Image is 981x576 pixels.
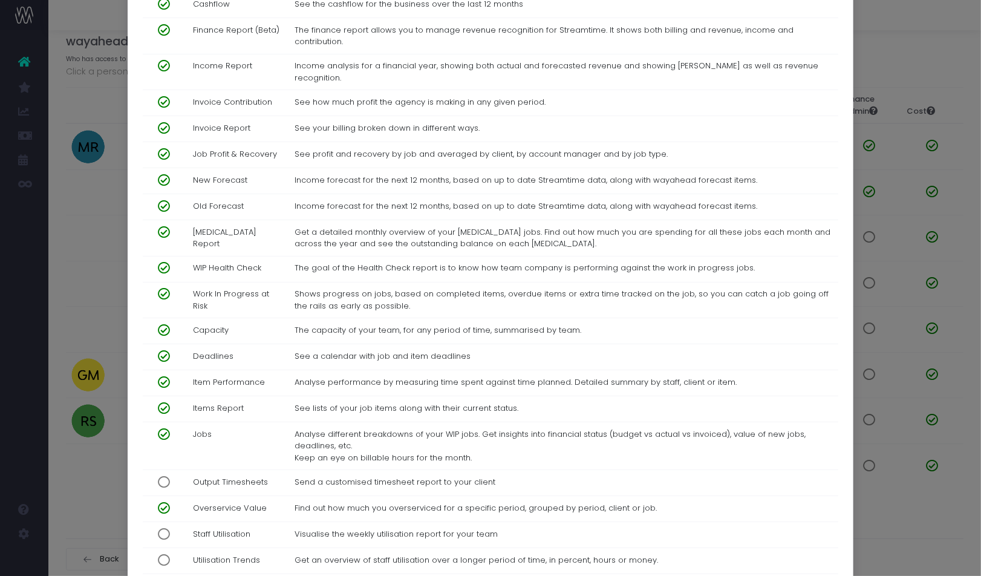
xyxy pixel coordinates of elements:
[288,422,838,470] td: Analyse different breakdowns of your WIP jobs. Get insights into financial status (budget vs actu...
[288,370,838,396] td: Analyse performance by measuring time spent against time planned. Detailed summary by staff, clie...
[187,318,289,344] td: Capacity
[288,168,838,194] td: Income forecast for the next 12 months, based on up to date Streamtime data, along with wayahead ...
[288,548,838,574] td: Get an overview of staff utilisation over a longer period of time, in percent, hours or money.
[187,116,289,142] td: Invoice Report
[187,496,289,522] td: Overservice Value
[187,344,289,370] td: Deadlines
[288,522,838,548] td: Visualise the weekly utilisation report for your team
[288,344,838,370] td: See a calendar with job and item deadlines
[187,370,289,396] td: Item Performance
[187,168,289,194] td: New Forecast
[288,116,838,142] td: See your billing broken down in different ways.
[187,220,289,257] td: [MEDICAL_DATA] Report
[187,194,289,220] td: Old Forecast
[288,496,838,522] td: Find out how much you overserviced for a specific period, grouped by period, client or job.
[187,256,289,282] td: WIP Health Check
[187,422,289,470] td: Jobs
[187,282,289,318] td: Work In Progress at Risk
[288,54,838,90] td: Income analysis for a financial year, showing both actual and forecasted revenue and showing [PER...
[187,548,289,574] td: Utilisation Trends
[187,54,289,90] td: Income Report
[288,90,838,116] td: See how much profit the agency is making in any given period.
[187,522,289,548] td: Staff Utilisation
[288,256,838,282] td: The goal of the Health Check report is to know how team company is performing against the work in...
[288,282,838,318] td: Shows progress on jobs, based on completed items, overdue items or extra time tracked on the job,...
[187,396,289,422] td: Items Report
[187,18,289,54] td: Finance Report (Beta)
[288,396,838,422] td: See lists of your job items along with their current status.
[187,90,289,116] td: Invoice Contribution
[288,318,838,344] td: The capacity of your team, for any period of time, summarised by team.
[288,18,838,54] td: The finance report allows you to manage revenue recognition for Streamtime. It shows both billing...
[288,220,838,257] td: Get a detailed monthly overview of your [MEDICAL_DATA] jobs. Find out how much you are spending f...
[288,142,838,168] td: See profit and recovery by job and averaged by client, by account manager and by job type.
[288,194,838,220] td: Income forecast for the next 12 months, based on up to date Streamtime data, along with wayahead ...
[187,470,289,496] td: Output Timesheets
[187,142,289,168] td: Job Profit & Recovery
[288,470,838,496] td: Send a customised timesheet report to your client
